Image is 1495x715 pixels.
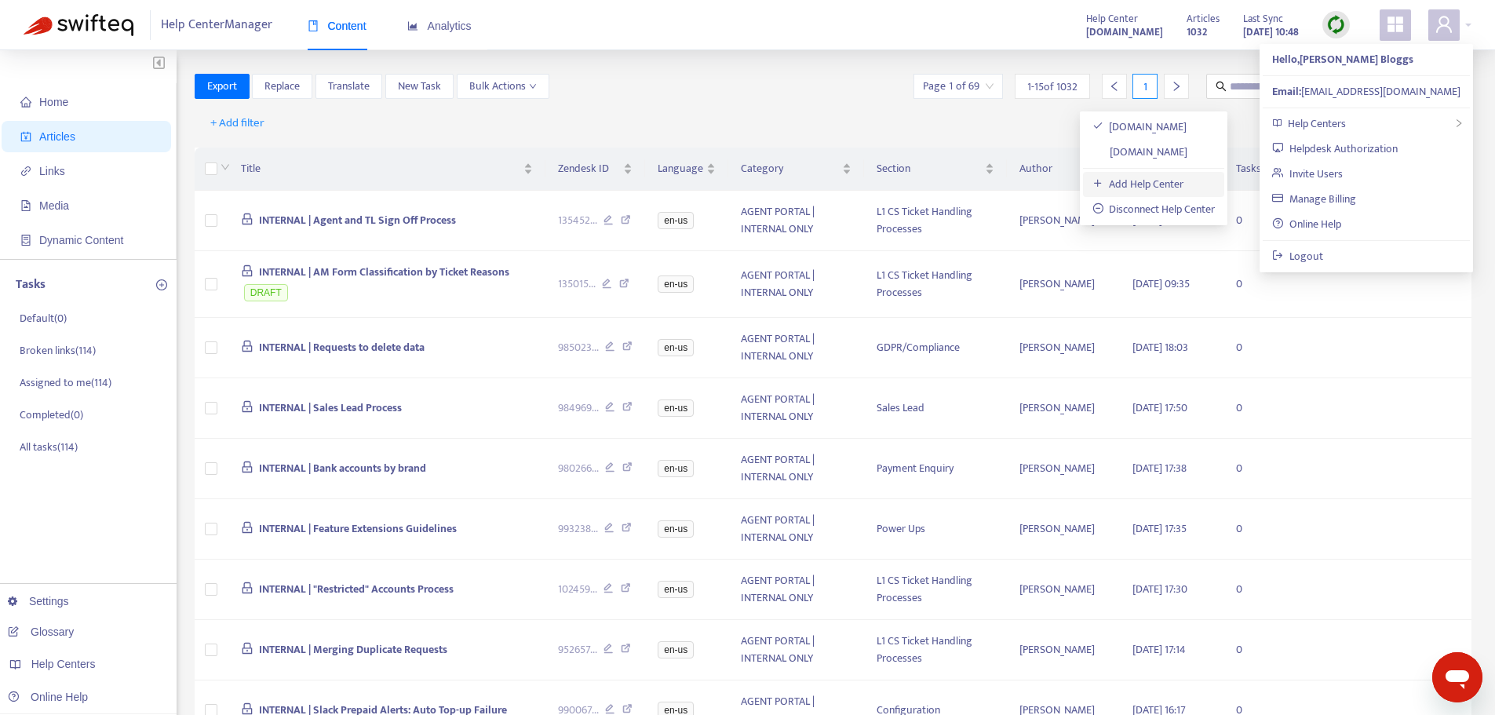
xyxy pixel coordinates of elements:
[728,148,863,191] th: Category
[20,374,111,391] p: Assigned to me ( 114 )
[658,641,694,658] span: en-us
[259,520,457,538] span: INTERNAL | Feature Extensions Guidelines
[1243,24,1299,41] strong: [DATE] 10:48
[1086,24,1163,41] strong: [DOMAIN_NAME]
[558,641,597,658] span: 952657 ...
[1007,251,1120,318] td: [PERSON_NAME]
[259,640,447,658] span: INTERNAL | Merging Duplicate Requests
[8,626,74,638] a: Glossary
[1092,175,1184,193] a: Add Help Center
[1027,78,1077,95] span: 1 - 15 of 1032
[385,74,454,99] button: New Task
[1007,378,1120,439] td: [PERSON_NAME]
[864,191,1008,251] td: L1 CS Ticket Handling Processes
[228,148,545,191] th: Title
[1019,160,1095,177] span: Author
[39,96,68,108] span: Home
[1272,247,1323,265] a: Logout
[658,581,694,598] span: en-us
[1272,165,1343,183] a: Invite Users
[558,339,599,356] span: 985023 ...
[1272,50,1413,68] strong: Hello, [PERSON_NAME] Bloggs
[24,14,133,36] img: Swifteq
[1132,459,1187,477] span: [DATE] 17:38
[1272,215,1341,233] a: Online Help
[241,521,253,534] span: lock
[161,10,272,40] span: Help Center Manager
[864,499,1008,560] td: Power Ups
[658,399,694,417] span: en-us
[728,318,863,378] td: AGENT PORTAL | INTERNAL ONLY
[558,212,597,229] span: 135452 ...
[728,499,863,560] td: AGENT PORTAL | INTERNAL ONLY
[20,166,31,177] span: link
[864,378,1008,439] td: Sales Lead
[558,275,596,293] span: 135015 ...
[20,131,31,142] span: account-book
[221,162,230,172] span: down
[1092,200,1216,218] a: Disconnect Help Center
[20,235,31,246] span: container
[1435,15,1453,34] span: user
[457,74,549,99] button: Bulk Actionsdown
[259,459,426,477] span: INTERNAL | Bank accounts by brand
[558,460,599,477] span: 980266 ...
[39,165,65,177] span: Links
[244,284,288,301] span: DRAFT
[1272,190,1356,208] a: Manage Billing
[741,160,838,177] span: Category
[241,461,253,473] span: lock
[728,439,863,499] td: AGENT PORTAL | INTERNAL ONLY
[1007,148,1120,191] th: Author
[259,399,402,417] span: INTERNAL | Sales Lead Process
[328,78,370,95] span: Translate
[1007,560,1120,620] td: [PERSON_NAME]
[31,658,96,670] span: Help Centers
[658,520,694,538] span: en-us
[259,211,456,229] span: INTERNAL | Agent and TL Sign Off Process
[207,78,237,95] span: Export
[241,400,253,413] span: lock
[308,20,319,31] span: book
[407,20,418,31] span: area-chart
[407,20,472,32] span: Analytics
[877,160,983,177] span: Section
[658,275,694,293] span: en-us
[39,199,69,212] span: Media
[20,310,67,326] p: Default ( 0 )
[1272,82,1301,100] strong: Email:
[558,399,599,417] span: 984969 ...
[1223,148,1286,191] th: Tasks
[16,275,46,294] p: Tasks
[1454,119,1464,128] span: right
[658,460,694,477] span: en-us
[20,407,83,423] p: Completed ( 0 )
[1272,83,1460,100] div: [EMAIL_ADDRESS][DOMAIN_NAME]
[199,111,276,136] button: + Add filter
[1132,275,1190,293] span: [DATE] 09:35
[241,213,253,225] span: lock
[241,642,253,655] span: lock
[259,263,509,281] span: INTERNAL | AM Form Classification by Ticket Reasons
[1092,143,1188,161] a: [DOMAIN_NAME]
[1007,499,1120,560] td: [PERSON_NAME]
[1132,520,1187,538] span: [DATE] 17:35
[1132,640,1186,658] span: [DATE] 17:14
[545,148,646,191] th: Zendesk ID
[8,691,88,703] a: Online Help
[20,439,78,455] p: All tasks ( 114 )
[259,338,425,356] span: INTERNAL | Requests to delete data
[1187,10,1220,27] span: Articles
[20,342,96,359] p: Broken links ( 114 )
[195,74,250,99] button: Export
[1132,399,1187,417] span: [DATE] 17:50
[210,114,264,133] span: + Add filter
[1432,652,1482,702] iframe: Button to launch messaging window
[1236,160,1261,177] span: Tasks
[241,582,253,594] span: lock
[1187,24,1207,41] strong: 1032
[1288,115,1346,133] span: Help Centers
[1223,620,1286,680] td: 0
[864,251,1008,318] td: L1 CS Ticket Handling Processes
[658,212,694,229] span: en-us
